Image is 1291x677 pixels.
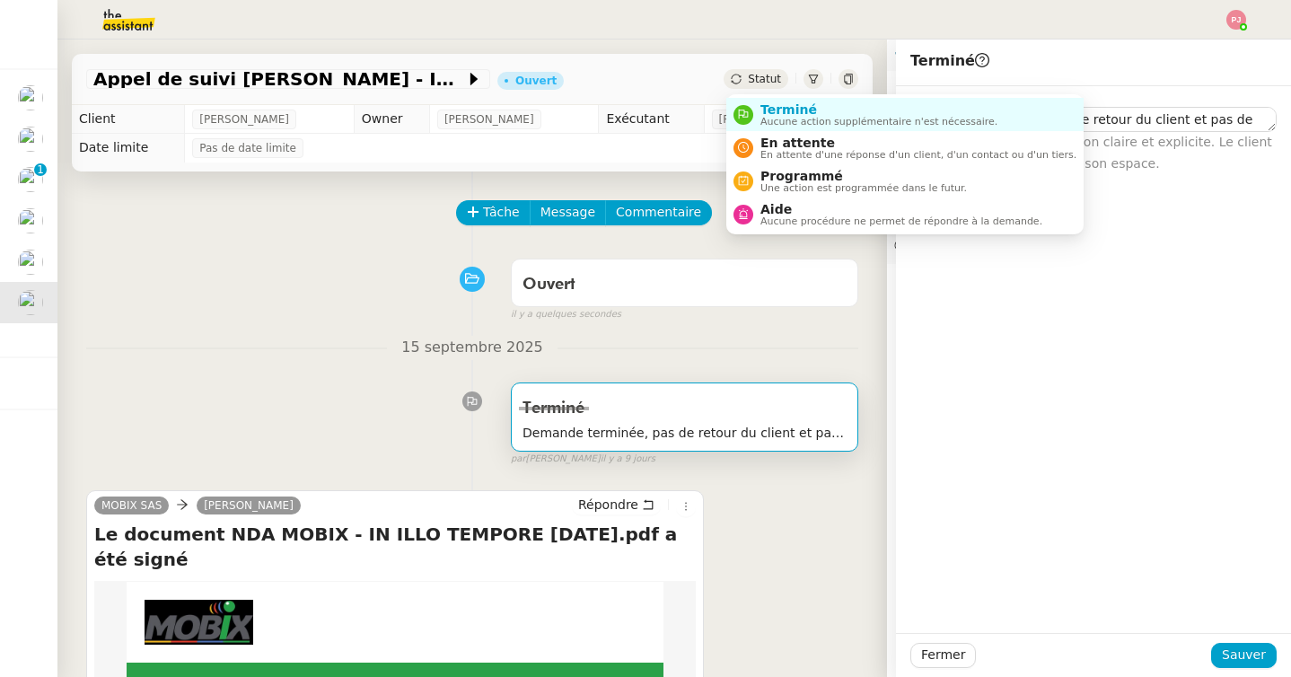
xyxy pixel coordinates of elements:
span: Tâche [483,202,520,223]
span: Pas de date limite [199,139,296,157]
a: MOBIX SAS [94,497,169,514]
img: users%2FW4OQjB9BRtYK2an7yusO0WsYLsD3%2Favatar%2F28027066-518b-424c-8476-65f2e549ac29 [18,167,43,192]
h4: Le document NDA MOBIX - IN ILLO TEMPORE [DATE].pdf a été signé [94,522,696,572]
span: Terminé [760,102,997,117]
button: Sauver [1211,643,1277,668]
button: Tâche [456,200,531,225]
img: svg [1226,10,1246,30]
span: Fermer [921,645,965,665]
img: users%2FW4OQjB9BRtYK2an7yusO0WsYLsD3%2Favatar%2F28027066-518b-424c-8476-65f2e549ac29 [18,85,43,110]
span: [PERSON_NAME] [444,110,534,128]
span: Terminé [523,400,584,417]
td: Exécutant [599,105,704,134]
span: Aucune procédure ne permet de répondre à la demande. [760,216,1042,226]
span: 15 septembre 2025 [387,336,558,360]
span: Sauver [1222,645,1266,665]
span: Aucune action supplémentaire n'est nécessaire. [760,117,997,127]
div: ⚙️Procédures [887,36,1291,71]
span: il y a 9 jours [601,452,655,467]
div: Ouvert [515,75,557,86]
span: Commentaire [616,202,701,223]
td: Owner [354,105,429,134]
span: Une action est programmée dans le futur. [760,183,967,193]
button: Message [530,200,606,225]
span: [PERSON_NAME] [199,110,289,128]
span: Appel de suivi [PERSON_NAME] - IN ILLO TEMPORE [93,70,465,88]
img: zs_branding.jpg [145,600,253,645]
img: users%2FW4OQjB9BRtYK2an7yusO0WsYLsD3%2Favatar%2F28027066-518b-424c-8476-65f2e549ac29 [18,290,43,315]
span: Répondre [578,496,638,514]
button: Répondre [572,495,661,514]
span: Statut [748,73,781,85]
a: [PERSON_NAME] [197,497,301,514]
button: Fermer [910,643,976,668]
span: il y a quelques secondes [511,307,621,322]
span: par [511,452,526,467]
p: 1 [37,163,44,180]
img: users%2FW4OQjB9BRtYK2an7yusO0WsYLsD3%2Favatar%2F28027066-518b-424c-8476-65f2e549ac29 [18,208,43,233]
span: Programmé [760,169,967,183]
img: users%2FW4OQjB9BRtYK2an7yusO0WsYLsD3%2Favatar%2F28027066-518b-424c-8476-65f2e549ac29 [18,250,43,275]
button: Commentaire [605,200,712,225]
span: Demande terminée, pas de retour du client et pas de relance demandée [523,423,847,444]
span: Terminé [910,52,989,69]
td: Date limite [72,134,185,163]
span: 💬 [894,239,1041,253]
span: Aide [760,202,1042,216]
span: [PERSON_NAME] [719,110,809,128]
nz-badge-sup: 1 [34,163,47,176]
img: users%2FW4OQjB9BRtYK2an7yusO0WsYLsD3%2Favatar%2F28027066-518b-424c-8476-65f2e549ac29 [18,127,43,152]
span: Privilégiez une description claire et explicite. Le client voit cette information dans son espace. [910,135,1272,170]
span: ⚙️ [894,43,988,64]
span: En attente d'une réponse d'un client, d'un contact ou d'un tiers. [760,150,1076,160]
td: Client [72,105,185,134]
span: En attente [760,136,1076,150]
span: Message [540,202,595,223]
small: [PERSON_NAME] [511,452,655,467]
span: Ouvert [523,277,575,293]
div: 💬Commentaires 6 [887,229,1291,264]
